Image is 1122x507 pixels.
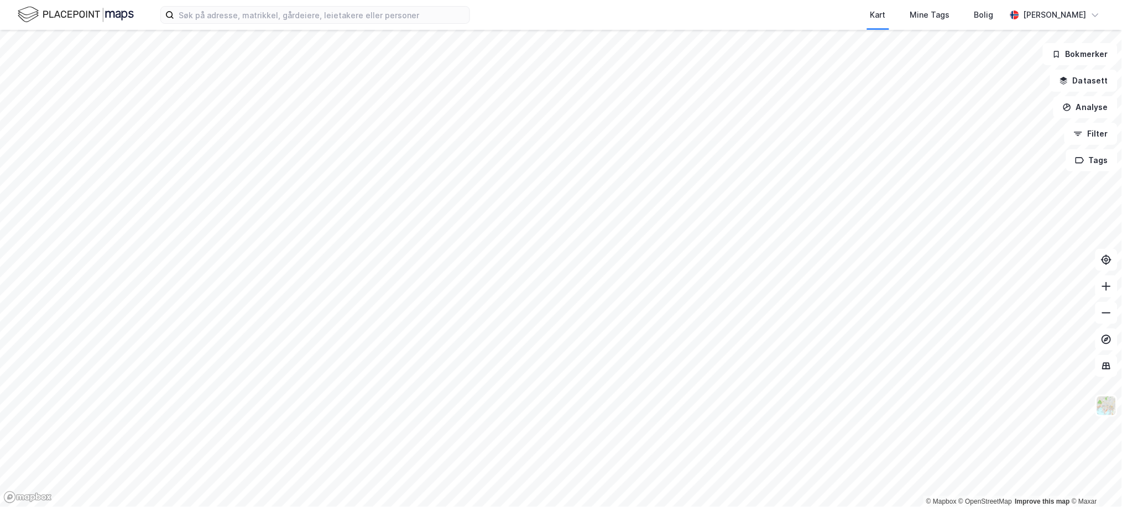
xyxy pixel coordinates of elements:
[1015,498,1070,505] a: Improve this map
[1043,43,1118,65] button: Bokmerker
[870,8,886,22] div: Kart
[3,491,52,504] a: Mapbox homepage
[1024,8,1087,22] div: [PERSON_NAME]
[1066,149,1118,171] button: Tags
[174,7,469,23] input: Søk på adresse, matrikkel, gårdeiere, leietakere eller personer
[1050,70,1118,92] button: Datasett
[18,5,134,24] img: logo.f888ab2527a4732fd821a326f86c7f29.svg
[910,8,950,22] div: Mine Tags
[1096,395,1117,416] img: Z
[926,498,957,505] a: Mapbox
[1067,454,1122,507] iframe: Chat Widget
[1064,123,1118,145] button: Filter
[1067,454,1122,507] div: Kontrollprogram for chat
[1053,96,1118,118] button: Analyse
[959,498,1013,505] a: OpenStreetMap
[974,8,994,22] div: Bolig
